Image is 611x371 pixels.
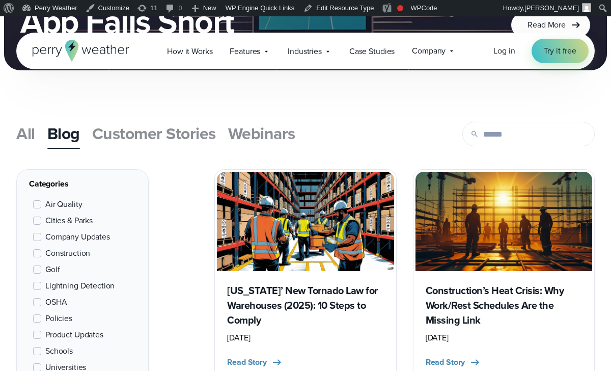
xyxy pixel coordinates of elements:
span: Read Story [227,356,267,368]
span: Webinars [228,121,295,146]
span: Features [230,45,260,58]
button: Read Story [426,356,482,368]
a: Try it free [532,39,589,63]
span: How it Works [167,45,212,58]
a: Case Studies [341,41,403,62]
span: Blog [47,121,80,146]
span: Case Studies [349,45,395,58]
span: Cities & Parks [45,215,93,227]
a: How it Works [158,41,221,62]
a: Read More [511,12,591,38]
a: Customer Stories [92,119,216,148]
div: Categories [29,178,136,190]
span: Industries [288,45,322,58]
span: Customer Stories [92,121,216,146]
span: Company [412,45,446,57]
span: Air Quality [45,198,82,210]
h3: [US_STATE]’ New Tornado Law for Warehouses (2025): 10 Steps to Comply [227,283,383,328]
div: Focus keyphrase not set [397,5,403,11]
span: Company Updates [45,231,110,243]
img: construction site heat stress [415,172,592,271]
span: Golf [45,263,60,276]
a: Log in [493,45,515,57]
span: Read More [527,19,566,31]
a: Webinars [228,119,295,148]
span: Policies [45,312,72,325]
div: [DATE] [426,332,582,344]
button: Read Story [227,356,283,368]
a: Blog [47,119,80,148]
span: [PERSON_NAME] [524,4,579,12]
span: Product Updates [45,329,103,341]
span: All [16,121,35,146]
span: Construction [45,247,90,259]
span: Schools [45,345,73,357]
div: [DATE] [227,332,383,344]
img: Illinois Warehouse Safety [217,172,394,271]
span: Try it free [544,45,576,57]
span: Read Story [426,356,465,368]
h3: Construction’s Heat Crisis: Why Work/Rest Schedules Are the Missing Link [426,283,582,328]
span: Lightning Detection [45,280,115,292]
span: OSHA [45,296,67,308]
a: All [16,119,35,148]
